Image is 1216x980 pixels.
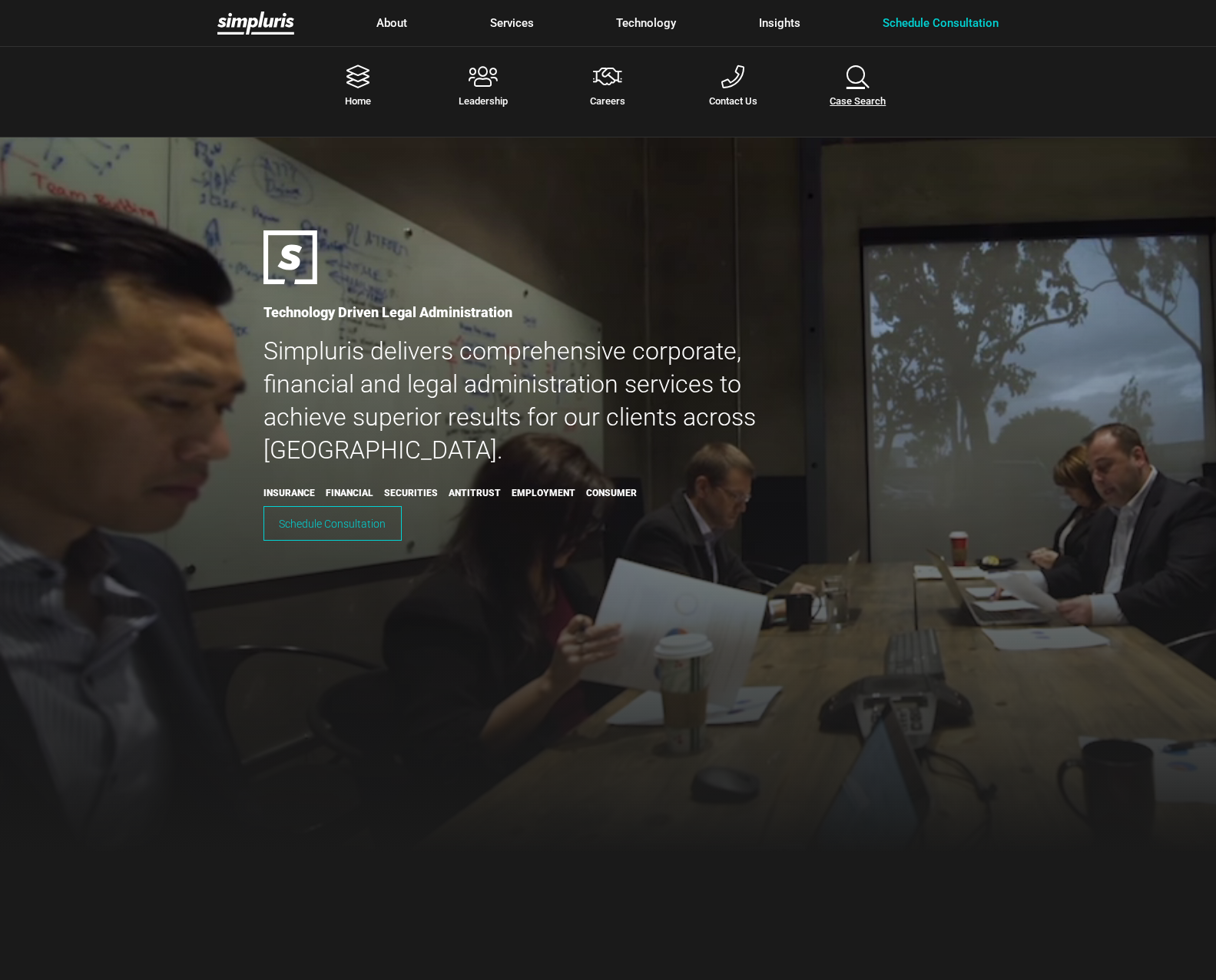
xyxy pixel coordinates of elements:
a: Services [490,15,534,32]
a: About [376,15,407,32]
a: Insights [759,15,800,32]
a: Employment [512,484,575,503]
a: Leadership [420,65,545,106]
img: Class-action-settlement [263,230,317,284]
a: Securities [384,484,438,503]
a: Contact Us [671,65,796,106]
a: Antitrust [449,484,501,503]
h1: Simpluris delivers comprehensive corporate, financial and legal administration services to achiev... [263,335,786,467]
a: Financial [326,484,373,503]
a: Consumer [586,484,637,503]
a: Case Search [796,65,921,106]
a: Home [296,65,421,106]
a: Insurance [263,484,315,503]
a: Schedule Consultation [883,15,999,32]
a: Schedule Consultation [263,506,402,541]
img: Federal-Rule-of-Civil-Procedure-23 [217,12,294,35]
a: Technology [616,15,676,32]
a: Careers [545,65,671,106]
h2: Technology Driven Legal Administration [263,296,786,329]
